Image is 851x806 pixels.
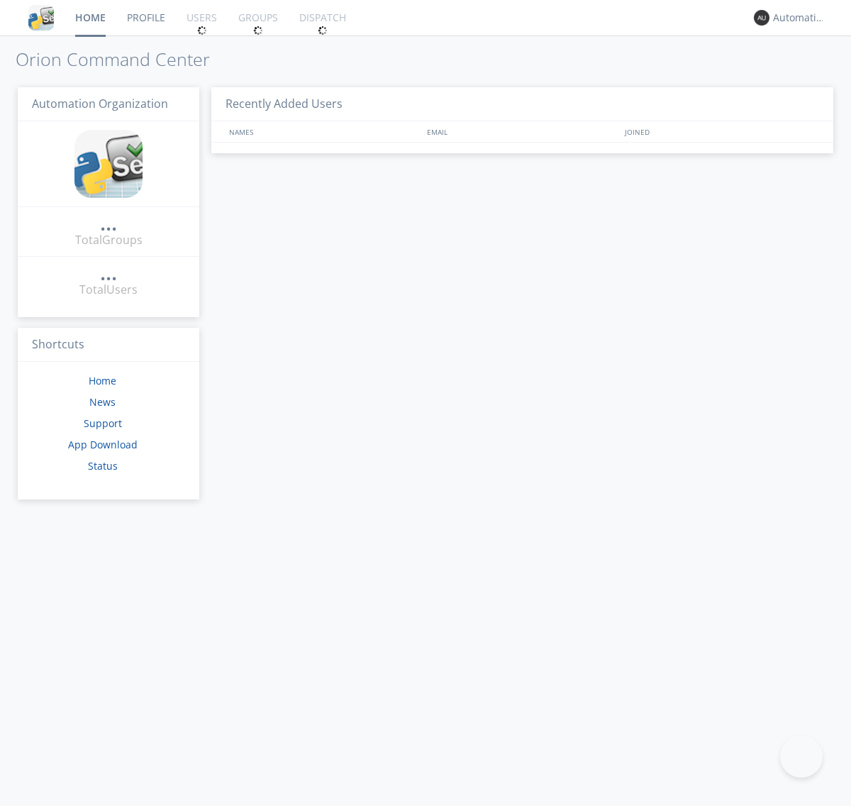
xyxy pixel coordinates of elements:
div: NAMES [226,121,420,142]
img: 373638.png [754,10,769,26]
a: Home [89,374,116,387]
a: ... [100,216,117,232]
div: ... [100,216,117,230]
div: Total Groups [75,232,143,248]
h3: Recently Added Users [211,87,833,122]
img: spin.svg [253,26,263,35]
div: EMAIL [423,121,621,142]
div: JOINED [621,121,820,142]
a: News [89,395,116,409]
img: cddb5a64eb264b2086981ab96f4c1ba7 [74,130,143,198]
div: Total Users [79,282,138,298]
a: App Download [68,438,138,451]
h3: Shortcuts [18,328,199,363]
img: spin.svg [197,26,207,35]
iframe: Toggle Customer Support [780,735,823,778]
img: cddb5a64eb264b2086981ab96f4c1ba7 [28,5,54,31]
div: Automation+atlas0028 [773,11,826,25]
div: ... [100,265,117,280]
span: Automation Organization [32,96,168,111]
a: Support [84,416,122,430]
a: ... [100,265,117,282]
img: spin.svg [318,26,328,35]
a: Status [88,459,118,473]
